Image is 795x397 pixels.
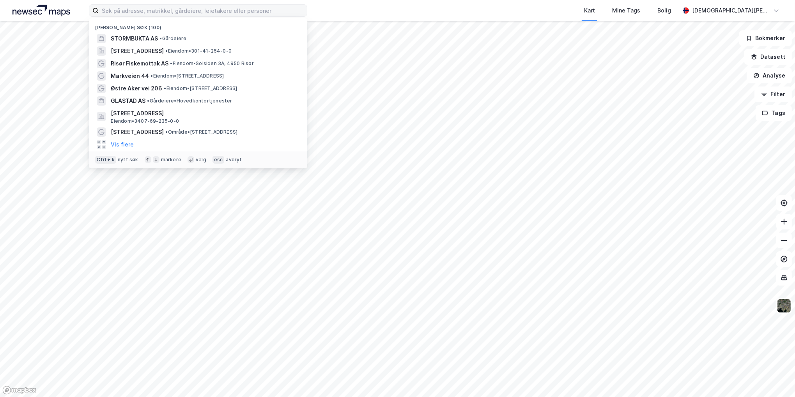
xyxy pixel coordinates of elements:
div: [PERSON_NAME] søk (100) [89,18,307,32]
input: Søk på adresse, matrikkel, gårdeiere, leietakere eller personer [99,5,307,16]
span: STORMBUKTA AS [111,34,158,43]
div: [DEMOGRAPHIC_DATA][PERSON_NAME] [692,6,770,15]
span: Østre Aker vei 206 [111,84,162,93]
button: Filter [754,86,792,102]
span: • [165,129,168,135]
span: Eiendom • Solsiden 3A, 4950 Risør [170,60,253,67]
span: • [159,35,162,41]
span: Eiendom • 3407-69-235-0-0 [111,118,179,124]
img: logo.a4113a55bc3d86da70a041830d287a7e.svg [12,5,70,16]
button: Tags [756,105,792,121]
span: Gårdeiere [159,35,186,42]
span: • [170,60,172,66]
span: [STREET_ADDRESS] [111,46,164,56]
span: [STREET_ADDRESS] [111,109,298,118]
span: Eiendom • [STREET_ADDRESS] [164,85,237,92]
span: Risør Fiskemottak AS [111,59,168,68]
iframe: Chat Widget [756,360,795,397]
div: Mine Tags [612,6,640,15]
span: • [151,73,153,79]
span: • [164,85,166,91]
span: [STREET_ADDRESS] [111,127,164,137]
button: Vis flere [111,140,134,149]
span: Markveien 44 [111,71,149,81]
span: Eiendom • 301-41-254-0-0 [165,48,232,54]
div: nytt søk [118,157,138,163]
div: Ctrl + k [95,156,116,164]
span: GLASTAD AS [111,96,145,106]
div: avbryt [226,157,242,163]
a: Mapbox homepage [2,386,37,395]
span: • [147,98,149,104]
div: Bolig [657,6,671,15]
button: Datasett [744,49,792,65]
div: markere [161,157,181,163]
button: Analyse [747,68,792,83]
img: 9k= [777,298,791,313]
span: Område • [STREET_ADDRESS] [165,129,237,135]
div: velg [196,157,206,163]
button: Bokmerker [739,30,792,46]
span: Eiendom • [STREET_ADDRESS] [151,73,224,79]
span: Gårdeiere • Hovedkontortjenester [147,98,232,104]
div: esc [212,156,225,164]
span: • [165,48,168,54]
div: Kart [584,6,595,15]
